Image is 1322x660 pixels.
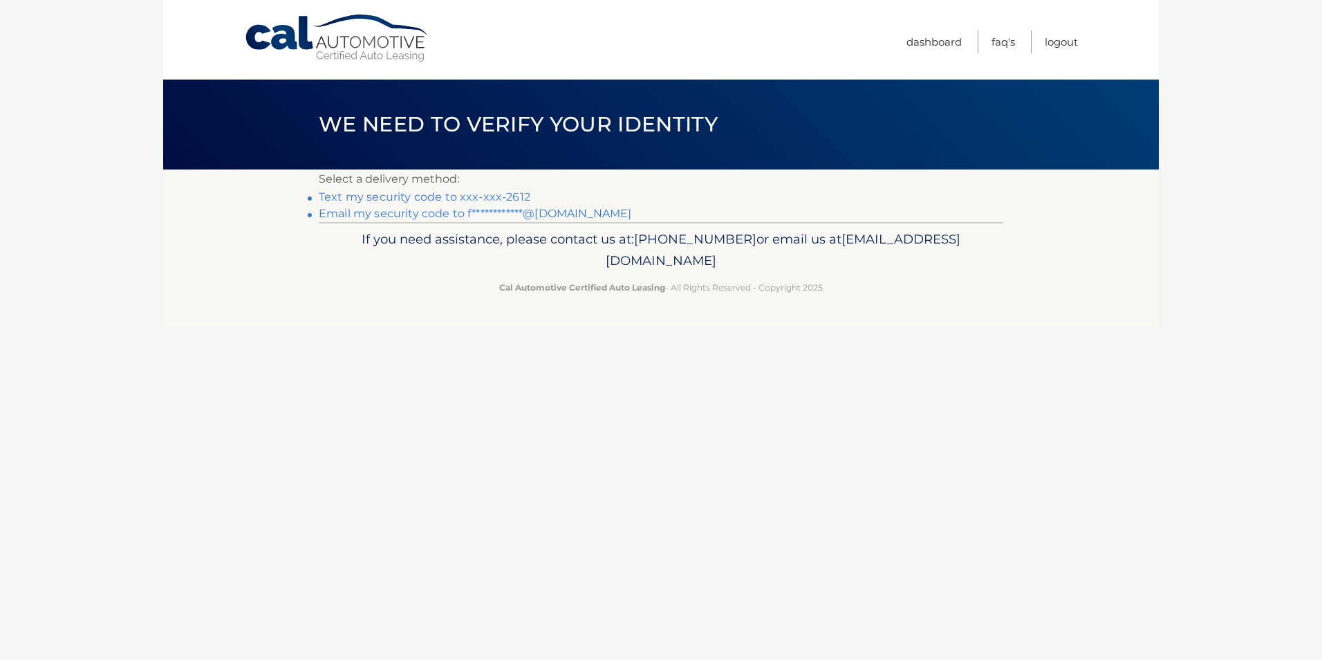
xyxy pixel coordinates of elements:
[991,30,1015,53] a: FAQ's
[1045,30,1078,53] a: Logout
[906,30,962,53] a: Dashboard
[634,231,756,247] span: [PHONE_NUMBER]
[328,280,994,295] p: - All Rights Reserved - Copyright 2025
[244,14,431,63] a: Cal Automotive
[499,282,665,293] strong: Cal Automotive Certified Auto Leasing
[319,190,530,203] a: Text my security code to xxx-xxx-2612
[328,228,994,273] p: If you need assistance, please contact us at: or email us at
[319,169,1003,189] p: Select a delivery method:
[319,111,718,137] span: We need to verify your identity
